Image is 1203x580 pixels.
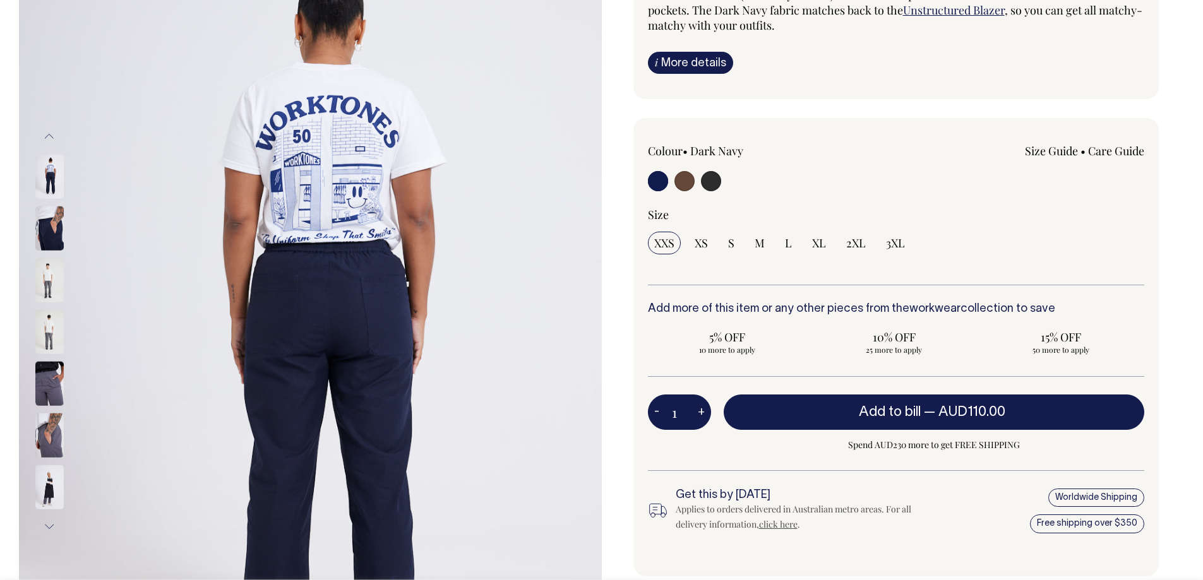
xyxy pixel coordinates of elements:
[728,235,734,251] span: S
[648,52,733,74] a: iMore details
[785,235,792,251] span: L
[806,232,832,254] input: XL
[815,326,974,358] input: 10% OFF 25 more to apply
[821,345,967,355] span: 25 more to apply
[648,303,1145,316] h6: Add more of this item or any other pieces from the collection to save
[688,232,714,254] input: XS
[812,235,826,251] span: XL
[846,235,866,251] span: 2XL
[35,309,64,353] img: charcoal
[909,304,961,314] a: workwear
[648,3,1142,33] span: , so you can get all matchy-matchy with your outfits.
[988,345,1134,355] span: 50 more to apply
[724,394,1145,430] button: Add to bill —AUD110.00
[988,329,1134,345] span: 15% OFF
[654,235,674,251] span: XXS
[676,489,919,502] h6: Get this by [DATE]
[35,361,64,405] img: charcoal
[924,406,1008,418] span: —
[683,143,688,158] span: •
[880,232,911,254] input: 3XL
[40,512,59,541] button: Next
[755,235,765,251] span: M
[648,326,807,358] input: 5% OFF 10 more to apply
[648,143,847,158] div: Colour
[690,143,743,158] label: Dark Navy
[779,232,798,254] input: L
[938,406,1005,418] span: AUD110.00
[981,326,1140,358] input: 15% OFF 50 more to apply
[35,413,64,457] img: charcoal
[35,257,64,302] img: charcoal
[886,235,905,251] span: 3XL
[35,154,64,198] img: dark-navy
[35,465,64,509] img: charcoal
[748,232,771,254] input: M
[1025,143,1078,158] a: Size Guide
[840,232,872,254] input: 2XL
[722,232,741,254] input: S
[903,3,1005,18] a: Unstructured Blazer
[648,399,666,425] button: -
[648,207,1145,222] div: Size
[759,518,798,530] a: click here
[654,329,801,345] span: 5% OFF
[859,406,921,418] span: Add to bill
[40,122,59,151] button: Previous
[35,206,64,250] img: dark-navy
[821,329,967,345] span: 10% OFF
[655,56,658,69] span: i
[654,345,801,355] span: 10 more to apply
[676,502,919,532] div: Applies to orders delivered in Australian metro areas. For all delivery information, .
[691,399,711,425] button: +
[1080,143,1086,158] span: •
[724,437,1145,453] span: Spend AUD230 more to get FREE SHIPPING
[1088,143,1144,158] a: Care Guide
[695,235,708,251] span: XS
[648,232,681,254] input: XXS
